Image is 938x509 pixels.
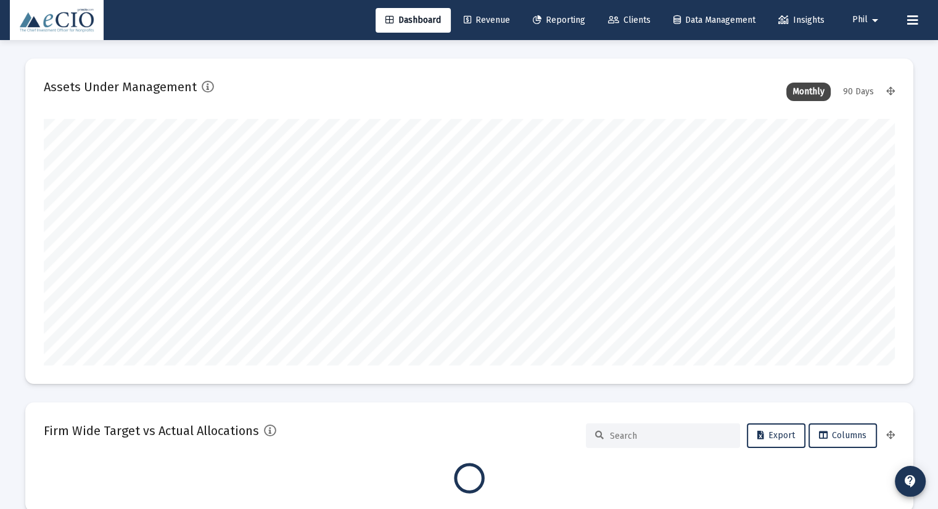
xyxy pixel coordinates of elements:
[664,8,765,33] a: Data Management
[464,15,510,25] span: Revenue
[19,8,94,33] img: Dashboard
[44,77,197,97] h2: Assets Under Management
[454,8,520,33] a: Revenue
[385,15,441,25] span: Dashboard
[786,83,831,101] div: Monthly
[757,430,795,441] span: Export
[819,430,866,441] span: Columns
[608,15,651,25] span: Clients
[610,431,731,441] input: Search
[768,8,834,33] a: Insights
[903,474,918,489] mat-icon: contact_support
[376,8,451,33] a: Dashboard
[673,15,755,25] span: Data Management
[523,8,595,33] a: Reporting
[852,15,868,25] span: Phil
[747,423,805,448] button: Export
[837,7,897,32] button: Phil
[44,421,259,441] h2: Firm Wide Target vs Actual Allocations
[868,8,882,33] mat-icon: arrow_drop_down
[808,423,877,448] button: Columns
[598,8,660,33] a: Clients
[533,15,585,25] span: Reporting
[778,15,825,25] span: Insights
[837,83,880,101] div: 90 Days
